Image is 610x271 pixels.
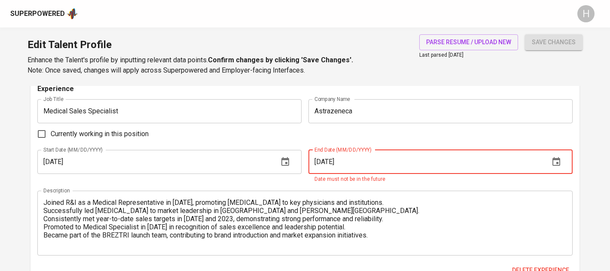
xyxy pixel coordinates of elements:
[208,56,353,64] b: Confirm changes by clicking 'Save Changes'.
[426,37,511,48] span: parse resume / upload new
[314,175,567,184] p: Date must not be in the future
[532,37,576,48] span: save changes
[27,34,353,55] h1: Edit Talent Profile
[67,7,78,20] img: app logo
[419,34,518,50] button: parse resume / upload new
[51,129,149,139] span: Currently working in this position
[577,5,595,22] div: H
[10,7,78,20] a: Superpoweredapp logo
[27,55,353,76] p: Enhance the Talent's profile by inputting relevant data points. Note: Once saved, changes will ap...
[525,34,583,50] button: save changes
[10,9,65,19] div: Superpowered
[419,52,464,58] span: Last parsed [DATE]
[37,84,74,94] p: Experience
